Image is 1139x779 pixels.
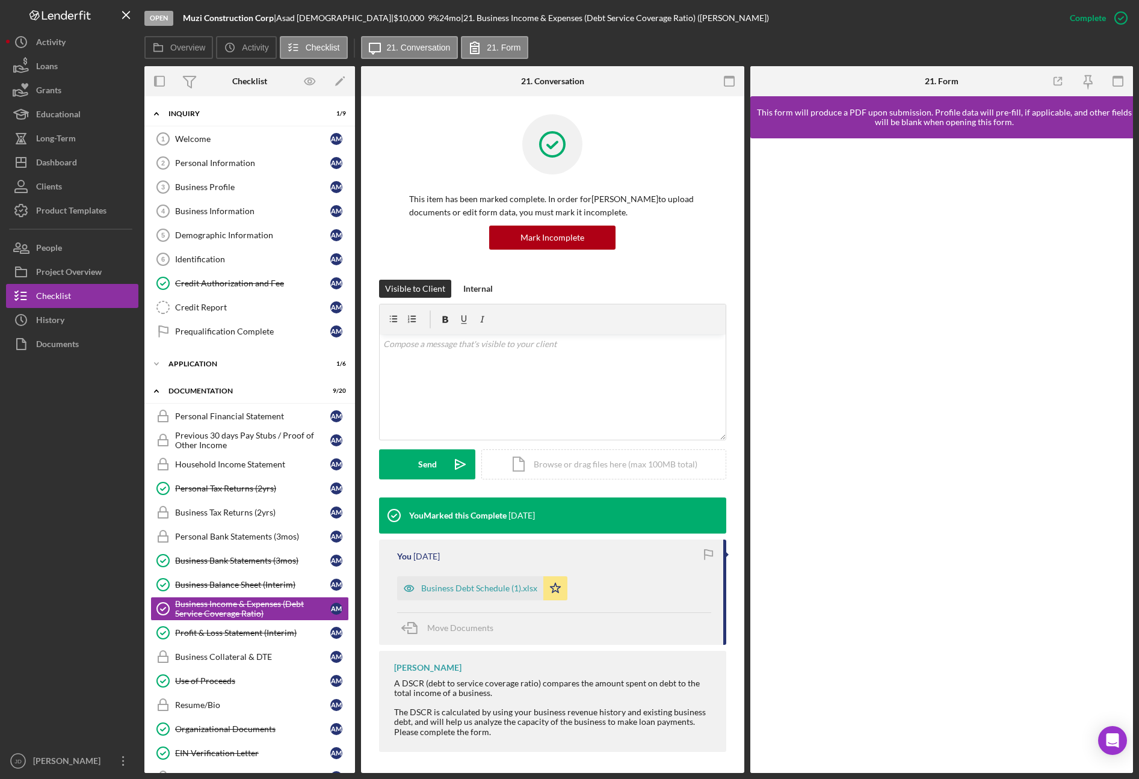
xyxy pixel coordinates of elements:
p: This item has been marked complete. In order for [PERSON_NAME] to upload documents or edit form d... [409,192,696,220]
div: Business Bank Statements (3mos) [175,556,330,565]
div: Asad [DEMOGRAPHIC_DATA] | [276,13,394,23]
label: Activity [242,43,268,52]
div: 9 / 20 [324,387,346,395]
div: 21. Form [925,76,958,86]
tspan: 1 [161,135,165,143]
button: 21. Form [461,36,528,59]
button: Visible to Client [379,280,451,298]
div: A M [330,157,342,169]
div: A M [330,253,342,265]
div: A M [330,410,342,422]
label: 21. Form [487,43,520,52]
a: EIN Verification LetterAM [150,741,349,765]
div: A M [330,325,342,337]
button: Internal [457,280,499,298]
div: | [183,13,276,23]
div: A M [330,579,342,591]
a: Personal Tax Returns (2yrs)AM [150,476,349,500]
div: Business Debt Schedule (1).xlsx [421,583,537,593]
button: JD[PERSON_NAME] [6,749,138,773]
div: A M [330,531,342,543]
button: Complete [1058,6,1133,30]
div: 21. Conversation [521,76,584,86]
a: Business Collateral & DTEAM [150,645,349,669]
div: Personal Information [175,158,330,168]
a: Business Income & Expenses (Debt Service Coverage Ratio)AM [150,597,349,621]
a: Credit ReportAM [150,295,349,319]
div: A M [330,133,342,145]
div: A M [330,699,342,711]
div: Internal [463,280,493,298]
button: Checklist [280,36,348,59]
div: This form will produce a PDF upon submission. Profile data will pre-fill, if applicable, and othe... [756,108,1134,127]
div: A M [330,507,342,519]
a: Business Bank Statements (3mos)AM [150,549,349,573]
a: Resume/BioAM [150,693,349,717]
div: A M [330,723,342,735]
tspan: 5 [161,232,165,239]
b: Muzi Construction Corp [183,13,274,23]
div: Welcome [175,134,330,144]
div: A M [330,747,342,759]
div: A M [330,434,342,446]
div: Business Income & Expenses (Debt Service Coverage Ratio) [175,599,330,618]
a: 2Personal InformationAM [150,151,349,175]
div: You Marked this Complete [409,511,507,520]
div: Open [144,11,173,26]
span: $10,000 [394,13,424,23]
div: Business Balance Sheet (Interim) [175,580,330,590]
a: Business Balance Sheet (Interim)AM [150,573,349,597]
a: Business Tax Returns (2yrs)AM [150,500,349,525]
div: A M [330,205,342,217]
div: Business Collateral & DTE [175,652,330,662]
div: | 21. Business Income & Expenses (Debt Service Coverage Ratio) ([PERSON_NAME]) [461,13,769,23]
div: Personal Financial Statement [175,411,330,421]
div: [PERSON_NAME] [394,663,461,673]
button: Activity [216,36,276,59]
a: Household Income StatementAM [150,452,349,476]
div: Resume/Bio [175,700,330,710]
tspan: 3 [161,183,165,191]
iframe: Lenderfit form [762,150,1123,761]
div: A M [330,482,342,494]
div: A DSCR (debt to service coverage ratio) compares the amount spent on debt to the total income of ... [394,679,714,737]
tspan: 4 [161,208,165,215]
div: Inquiry [168,110,316,117]
div: Use of Proceeds [175,676,330,686]
a: Personal Bank Statements (3mos)AM [150,525,349,549]
div: Household Income Statement [175,460,330,469]
div: You [397,552,412,561]
text: JD [14,758,22,765]
div: Mark Incomplete [520,226,584,250]
a: 5Demographic InformationAM [150,223,349,247]
a: 3Business ProfileAM [150,175,349,199]
div: A M [330,603,342,615]
a: 4Business InformationAM [150,199,349,223]
div: Application [168,360,316,368]
div: A M [330,675,342,687]
tspan: 2 [161,159,165,167]
div: Personal Bank Statements (3mos) [175,532,330,541]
